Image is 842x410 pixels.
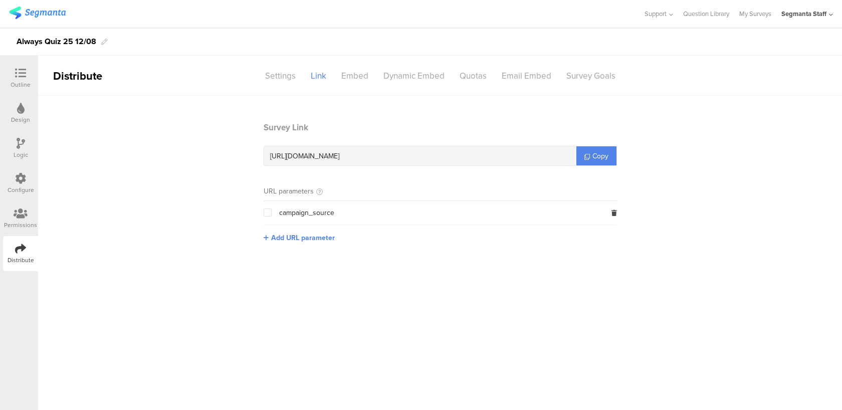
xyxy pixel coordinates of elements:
div: Always Quiz 25 12/08 [17,34,96,50]
div: Quotas [452,67,494,85]
div: Survey Goals [559,67,623,85]
span: campaign_source [279,209,334,217]
div: Embed [334,67,376,85]
div: Email Embed [494,67,559,85]
div: Dynamic Embed [376,67,452,85]
div: Distribute [8,256,34,265]
div: Distribute [38,68,153,84]
div: Outline [11,80,31,89]
div: URL parameters [264,186,314,196]
img: segmanta logo [9,7,66,19]
header: Survey Link [264,121,617,134]
span: Support [645,9,667,19]
div: Settings [258,67,303,85]
div: Permissions [4,221,37,230]
div: Segmanta Staff [781,9,826,19]
div: Logic [14,150,28,159]
span: Add URL parameter [271,233,335,243]
div: Design [11,115,30,124]
span: [URL][DOMAIN_NAME] [270,151,339,161]
div: Configure [8,185,34,194]
div: Link [303,67,334,85]
span: Copy [592,151,608,161]
button: Add URL parameter [264,233,335,243]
